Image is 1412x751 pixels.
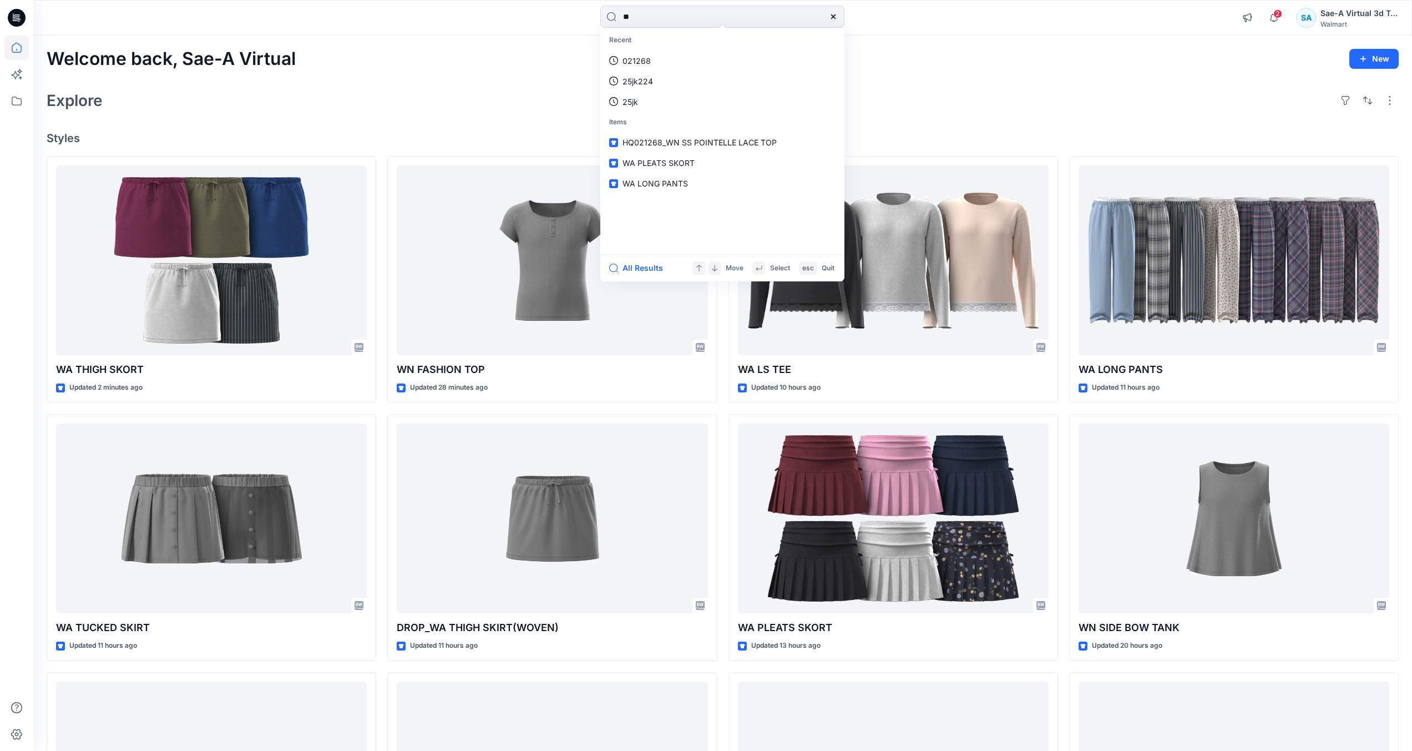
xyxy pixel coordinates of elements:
p: WA TUCKED SKIRT [56,620,367,636]
div: Sae-A Virtual 3d Team [1320,7,1398,20]
p: Updated 11 hours ago [1092,382,1160,394]
p: Updated 28 minutes ago [410,382,488,394]
p: Updated 11 hours ago [69,640,137,652]
a: 25jk [603,92,842,112]
h2: Explore [47,92,103,109]
p: Quit [822,263,834,274]
p: Items [603,112,842,133]
h2: Welcome back, Sae-A Virtual [47,49,296,69]
p: DROP_WA THIGH SKIRT(WOVEN) [397,620,707,636]
a: WA LONG PANTS [603,173,842,194]
p: Recent [603,30,842,51]
p: 021268 [623,55,651,67]
a: WA THIGH SKORT [56,165,367,356]
p: WA THIGH SKORT [56,362,367,377]
p: esc [802,263,814,274]
a: 021268 [603,51,842,71]
a: WA PLEATS SKORT [603,153,842,173]
span: HQ021268_WN SS POINTELLE LACE TOP [623,138,777,147]
p: 25jk224 [623,75,653,87]
h4: Styles [47,132,1399,145]
a: WA PLEATS SKORT [738,424,1049,614]
p: Updated 10 hours ago [751,382,821,394]
p: Updated 13 hours ago [751,640,821,652]
div: SA [1296,8,1316,28]
p: WN SIDE BOW TANK [1079,620,1389,636]
a: HQ021268_WN SS POINTELLE LACE TOP [603,132,842,153]
p: WA PLEATS SKORT [738,620,1049,636]
button: New [1349,49,1399,69]
p: Updated 11 hours ago [410,640,478,652]
span: WA PLEATS SKORT [623,158,695,168]
p: Move [726,263,743,274]
p: WA LS TEE [738,362,1049,377]
span: WA LONG PANTS [623,179,688,188]
a: WA LS TEE [738,165,1049,356]
p: WN FASHION TOP [397,362,707,377]
a: 25jk224 [603,71,842,92]
span: 2 [1273,9,1282,18]
a: WN SIDE BOW TANK [1079,424,1389,614]
button: All Results [609,261,670,275]
p: WA LONG PANTS [1079,362,1389,377]
p: 25jk [623,96,638,108]
div: Walmart [1320,20,1398,28]
a: DROP_WA THIGH SKIRT(WOVEN) [397,424,707,614]
p: Updated 20 hours ago [1092,640,1162,652]
p: Updated 2 minutes ago [69,382,143,394]
a: WA LONG PANTS [1079,165,1389,356]
a: WA TUCKED SKIRT [56,424,367,614]
p: Select [770,263,790,274]
a: WN FASHION TOP [397,165,707,356]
